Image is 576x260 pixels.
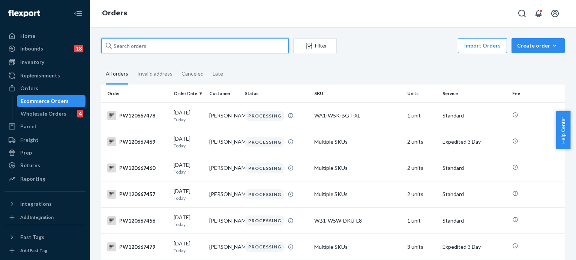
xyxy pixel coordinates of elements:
button: Open account menu [547,6,562,21]
button: Integrations [4,198,85,210]
div: Late [213,64,223,83]
td: Multiple SKUs [311,155,404,181]
div: Home [20,32,35,40]
td: Multiple SKUs [311,129,404,155]
div: [DATE] [174,135,203,149]
p: Expedited 3 Day [442,138,506,146]
button: Open notifications [531,6,546,21]
th: Status [242,85,311,103]
a: Inventory [4,56,85,68]
div: Integrations [20,200,52,208]
th: SKU [311,85,404,103]
th: Units [404,85,440,103]
div: Canceled [181,64,204,83]
th: Service [439,85,509,103]
div: Customer [209,90,239,97]
button: Import Orders [458,38,507,53]
a: Orders [102,9,127,17]
p: Standard [442,190,506,198]
div: 18 [74,45,83,52]
p: Today [174,116,203,123]
div: PW120667456 [107,216,168,225]
div: Filter [294,42,336,49]
td: Multiple SKUs [311,234,404,260]
a: Freight [4,134,85,146]
div: [DATE] [174,214,203,227]
ol: breadcrumbs [96,3,133,24]
a: Returns [4,159,85,171]
div: WA1-W5K-BGT-XL [314,112,401,119]
a: Replenishments [4,70,85,82]
a: Reporting [4,173,85,185]
th: Order [101,85,171,103]
p: Standard [442,164,506,172]
p: Expedited 3 Day [442,243,506,251]
div: Prep [20,149,32,156]
div: [DATE] [174,161,203,175]
p: Today [174,195,203,201]
td: [PERSON_NAME] [206,155,242,181]
a: Ecommerce Orders [17,95,86,107]
td: 1 unit [404,208,440,234]
p: Standard [442,112,506,119]
button: Filter [293,38,337,53]
button: Close Navigation [70,6,85,21]
a: Wholesale Orders4 [17,108,86,120]
td: [PERSON_NAME] [206,129,242,155]
a: Add Integration [4,213,85,222]
td: 2 units [404,155,440,181]
button: Open Search Box [514,6,529,21]
div: Create order [517,42,559,49]
div: 4 [77,110,83,117]
div: PROCESSING [245,189,285,199]
div: PROCESSING [245,242,285,252]
a: Home [4,30,85,42]
div: PW120667479 [107,242,168,251]
div: Replenishments [20,72,60,79]
td: 2 units [404,181,440,207]
p: Today [174,221,203,227]
p: Standard [442,217,506,224]
div: Freight [20,136,39,144]
div: PW120667457 [107,190,168,199]
div: Ecommerce Orders [21,97,69,105]
button: Help Center [556,111,570,149]
button: Fast Tags [4,231,85,243]
p: Today [174,169,203,175]
td: [PERSON_NAME] [206,234,242,260]
div: Wholesale Orders [21,110,66,117]
div: PW120667460 [107,163,168,172]
div: Fast Tags [20,233,44,241]
div: Add Fast Tag [20,247,47,254]
div: PW120667469 [107,137,168,146]
a: Prep [4,147,85,159]
div: [DATE] [174,240,203,254]
div: Reporting [20,175,45,183]
div: [DATE] [174,109,203,123]
div: Add Integration [20,214,54,220]
div: PROCESSING [245,137,285,147]
a: Parcel [4,120,85,132]
div: All orders [106,64,128,85]
th: Order Date [171,85,206,103]
div: Orders [20,85,38,92]
td: [PERSON_NAME] [206,103,242,129]
td: Multiple SKUs [311,181,404,207]
div: WB1-W5W-DKU-L8 [314,217,401,224]
td: 1 unit [404,103,440,129]
p: Today [174,143,203,149]
div: PW120667478 [107,111,168,120]
div: Returns [20,162,40,169]
a: Inbounds18 [4,43,85,55]
td: [PERSON_NAME] [206,181,242,207]
div: Inventory [20,58,44,66]
button: Create order [511,38,565,53]
th: Fee [509,85,565,103]
div: Parcel [20,123,36,130]
div: PROCESSING [245,215,285,226]
a: Add Fast Tag [4,246,85,255]
div: PROCESSING [245,163,285,173]
div: Inbounds [20,45,43,52]
p: Today [174,247,203,254]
